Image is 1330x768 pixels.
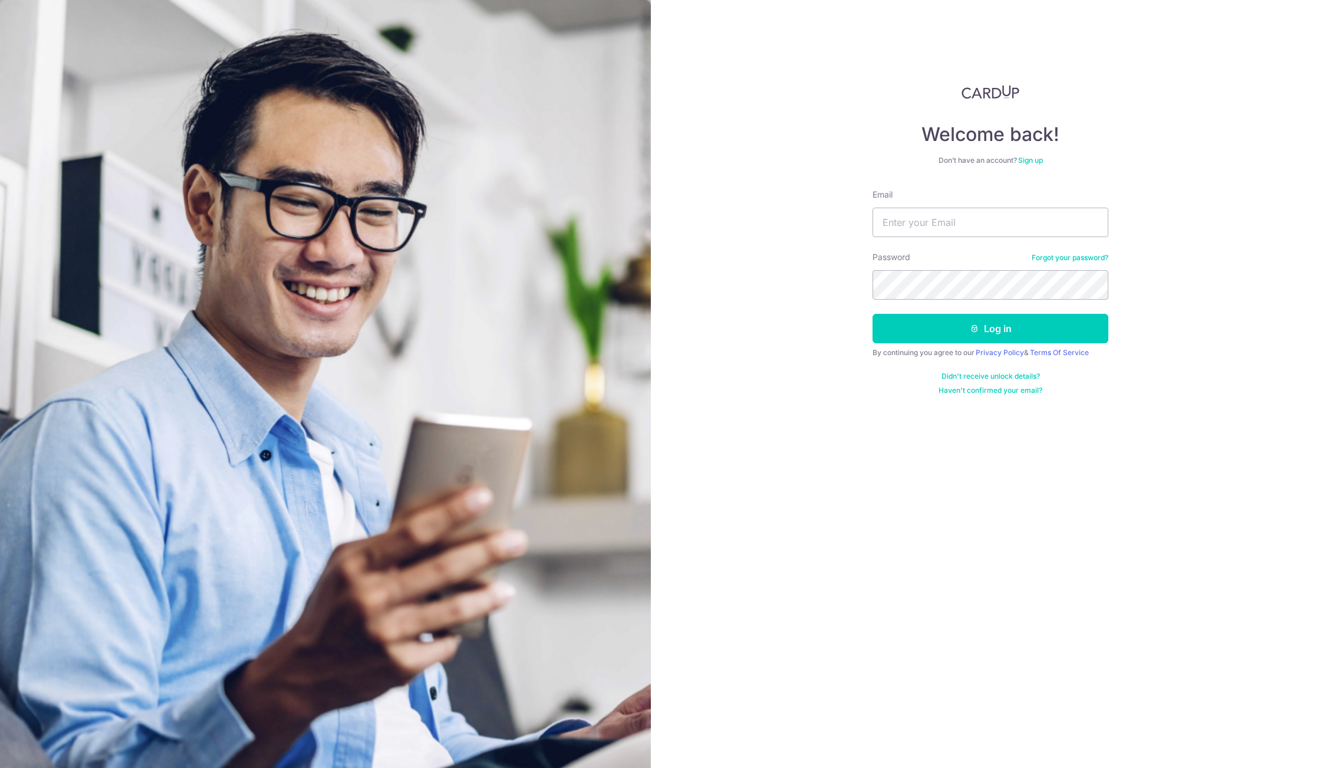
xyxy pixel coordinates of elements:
label: Password [873,251,910,263]
a: Haven't confirmed your email? [939,386,1042,395]
input: Enter your Email [873,208,1108,237]
div: By continuing you agree to our & [873,348,1108,357]
a: Privacy Policy [976,348,1024,357]
div: Don’t have an account? [873,156,1108,165]
img: CardUp Logo [962,85,1019,99]
h4: Welcome back! [873,123,1108,146]
label: Email [873,189,893,201]
a: Forgot your password? [1032,253,1108,262]
button: Log in [873,314,1108,343]
a: Didn't receive unlock details? [941,372,1040,381]
a: Sign up [1018,156,1043,165]
a: Terms Of Service [1030,348,1089,357]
